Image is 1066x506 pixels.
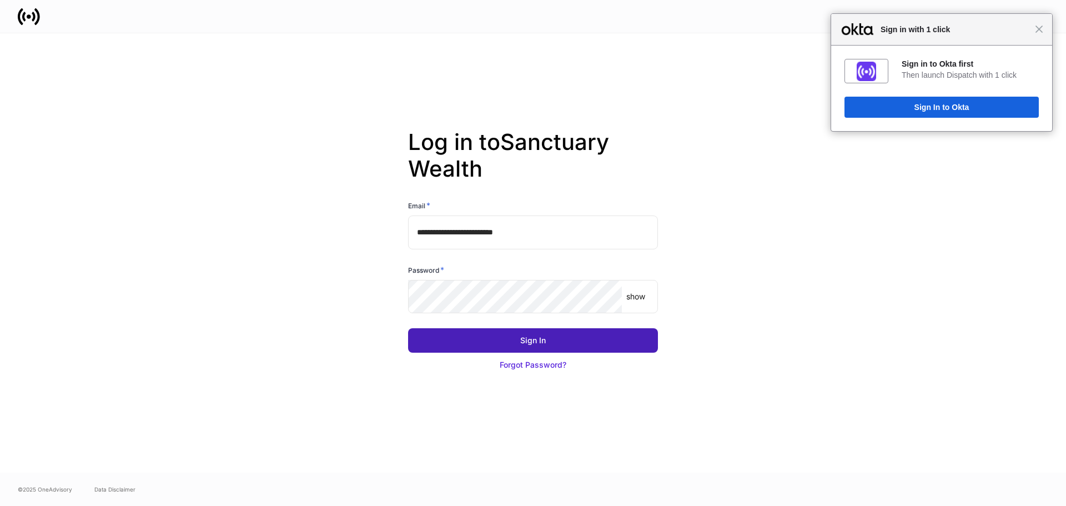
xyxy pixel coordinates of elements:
[408,129,658,200] h2: Log in to Sanctuary Wealth
[902,70,1039,80] div: Then launch Dispatch with 1 click
[94,485,135,494] a: Data Disclaimer
[408,264,444,275] h6: Password
[844,97,1039,118] button: Sign In to Okta
[1035,25,1043,33] span: Close
[902,59,1039,69] div: Sign in to Okta first
[408,200,430,211] h6: Email
[875,23,1035,36] span: Sign in with 1 click
[500,359,566,370] div: Forgot Password?
[520,335,546,346] div: Sign In
[408,353,658,377] button: Forgot Password?
[18,485,72,494] span: © 2025 OneAdvisory
[408,328,658,353] button: Sign In
[626,291,645,302] p: show
[857,62,876,81] img: fs018ep249ihOdyJk358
